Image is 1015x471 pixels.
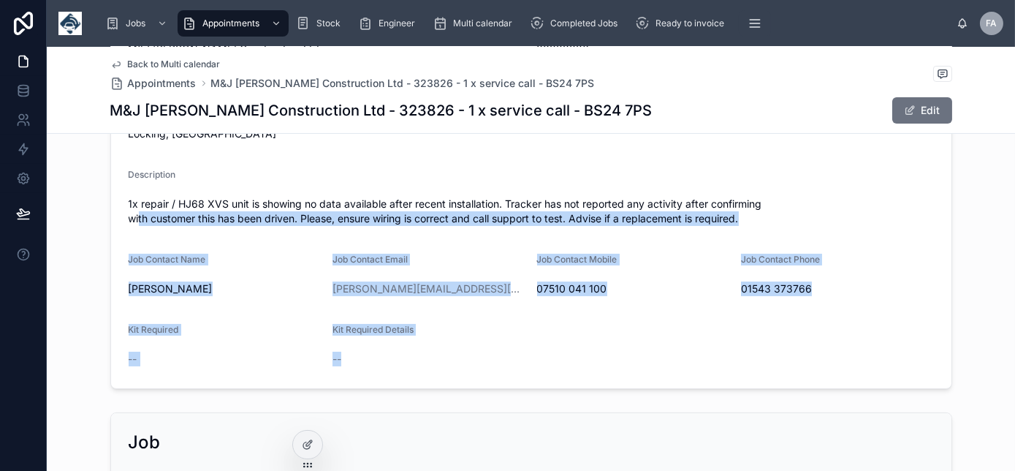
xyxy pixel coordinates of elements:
button: Edit [892,97,952,124]
span: -- [129,352,137,366]
span: Job Contact Email [332,254,408,265]
span: Kit Required Details [332,324,414,335]
span: Jobs [126,18,145,29]
span: Multi calendar [453,18,512,29]
span: Kit Required [129,324,179,335]
a: Stock [292,10,351,37]
span: [PERSON_NAME] [129,282,322,296]
span: 01543 373766 [741,282,934,296]
span: Appointments [202,18,259,29]
span: Appointments [128,76,197,91]
a: Appointments [178,10,289,37]
div: scrollable content [94,7,957,39]
a: Jobs [101,10,175,37]
span: Back to Multi calendar [128,59,221,70]
span: Ready to invoice [655,18,724,29]
span: Job Contact Name [129,254,206,265]
span: Completed Jobs [550,18,617,29]
a: Ready to invoice [631,10,734,37]
span: 07510 041 100 [537,282,730,296]
img: App logo [58,12,82,35]
span: Job Contact Phone [741,254,820,265]
a: Back to Multi calendar [110,59,221,70]
span: FA [987,18,997,29]
a: Engineer [354,10,425,37]
h2: Job [129,431,161,454]
h1: M&J [PERSON_NAME] Construction Ltd - 323826 - 1 x service call - BS24 7PS [110,100,653,121]
span: Job Contact Mobile [537,254,617,265]
span: Stock [316,18,341,29]
a: Completed Jobs [525,10,628,37]
a: Appointments [110,76,197,91]
a: Multi calendar [428,10,522,37]
span: Description [129,169,176,180]
span: -- [332,352,341,366]
a: M&J [PERSON_NAME] Construction Ltd - 323826 - 1 x service call - BS24 7PS [211,76,595,91]
span: 1x repair / HJ68 XVS unit is showing no data available after recent installation. Tracker has not... [129,197,934,226]
span: Engineer [379,18,415,29]
a: [PERSON_NAME][EMAIL_ADDRESS][PERSON_NAME][DOMAIN_NAME] [332,282,525,296]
